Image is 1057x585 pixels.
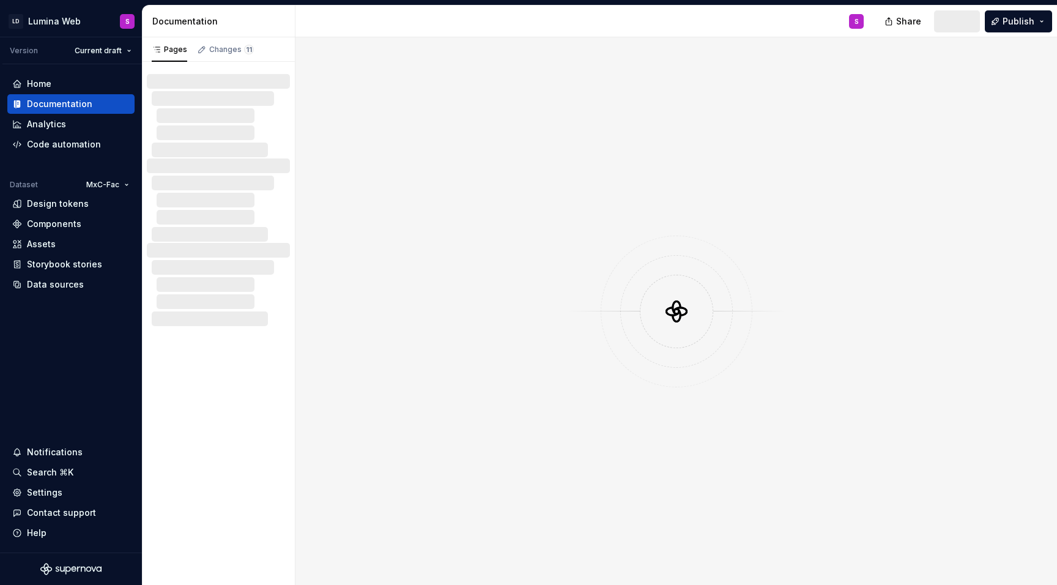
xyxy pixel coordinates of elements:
button: Notifications [7,442,135,462]
a: Documentation [7,94,135,114]
a: Settings [7,483,135,502]
div: Assets [27,238,56,250]
a: Data sources [7,275,135,294]
span: 11 [244,45,254,54]
div: Analytics [27,118,66,130]
a: Design tokens [7,194,135,214]
div: LD [9,14,23,29]
div: Code automation [27,138,101,151]
div: Design tokens [27,198,89,210]
div: Contact support [27,507,96,519]
div: Home [27,78,51,90]
a: Assets [7,234,135,254]
button: Publish [985,10,1052,32]
a: Storybook stories [7,255,135,274]
div: Documentation [27,98,92,110]
div: Settings [27,486,62,499]
span: MxC-Fac [86,180,119,190]
div: Dataset [10,180,38,190]
button: Contact support [7,503,135,523]
div: Storybook stories [27,258,102,270]
button: Share [878,10,929,32]
button: MxC-Fac [81,176,135,193]
div: S [855,17,859,26]
div: S [125,17,130,26]
span: Publish [1003,15,1034,28]
button: Search ⌘K [7,463,135,482]
div: Lumina Web [28,15,81,28]
span: Share [896,15,921,28]
div: Documentation [152,15,290,28]
div: Changes [209,45,254,54]
div: Data sources [27,278,84,291]
a: Analytics [7,114,135,134]
button: Help [7,523,135,543]
a: Components [7,214,135,234]
div: Components [27,218,81,230]
span: Current draft [75,46,122,56]
button: LDLumina WebS [2,8,139,34]
div: Notifications [27,446,83,458]
div: Help [27,527,46,539]
a: Code automation [7,135,135,154]
button: Current draft [69,42,137,59]
div: Search ⌘K [27,466,73,479]
svg: Supernova Logo [40,563,102,575]
a: Home [7,74,135,94]
div: Pages [152,45,187,54]
div: Version [10,46,38,56]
